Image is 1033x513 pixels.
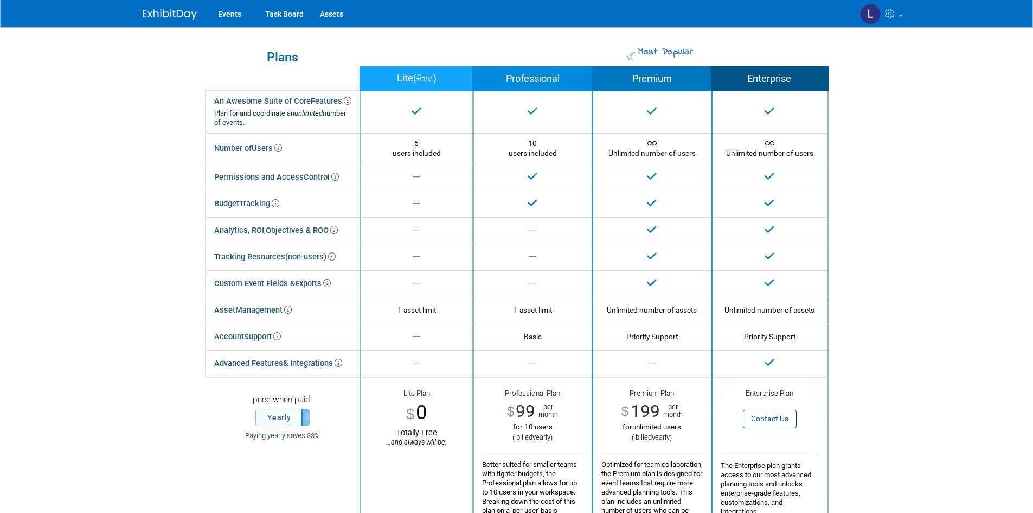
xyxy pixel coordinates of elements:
[406,407,414,421] span: $
[360,67,473,91] th: Lite
[711,67,827,91] th: Enterprise
[482,433,583,442] div: ( billed )
[369,389,464,400] div: Lite Plan
[214,109,351,128] div: Plan for and coordinate an number of events.
[256,409,309,426] label: Yearly
[601,422,703,432] div: unlimited users
[214,432,351,441] div: Paying yearly saves 33%
[369,138,464,159] div: 5 users included
[214,356,342,371] div: Advanced Features
[473,67,592,91] th: Professional
[143,9,197,20] img: ExhibitDay
[239,199,279,208] span: Tracking
[721,389,819,400] div: Enterprise Plan
[601,305,703,315] div: Unlimited number of assets
[721,305,819,315] div: Unlimited number of assets
[304,172,339,182] span: Control
[244,332,281,341] span: Support
[482,389,583,401] div: Professional Plan
[592,67,711,91] th: Premium
[211,51,354,64] div: Plans
[214,96,351,128] div: An Awesome Suite of Core
[214,169,339,185] div: Permissions and Access
[601,389,703,401] div: Premium Plan
[601,433,703,442] div: ( billed )
[726,139,813,157] span: Unlimited number of users
[413,73,416,84] span: (
[652,433,670,441] span: yearly
[621,405,629,419] span: $
[252,143,282,153] span: Users
[214,249,336,265] div: Tracking Resources
[532,433,550,441] span: yearly
[283,358,342,368] span: & Integrations
[433,73,437,84] span: )
[516,401,535,421] span: 99
[214,276,331,292] div: Custom Event Fields &
[416,72,433,86] span: free
[214,141,282,156] div: Number of
[623,423,632,431] span: for
[608,139,696,157] span: Unlimited number of users
[369,438,464,447] div: ...and always will be.
[214,223,338,238] div: Objectives & ROO
[416,401,427,424] span: 0
[631,401,660,421] span: 199
[214,196,279,212] div: Budget
[285,252,336,262] span: (non-users)
[369,305,464,315] div: 1 asset limit
[214,394,351,409] div: price when paid:
[235,305,292,315] span: Management
[369,428,464,447] div: Totally Free
[214,329,281,345] div: Account
[482,138,583,159] div: 10 users included
[482,422,583,432] div: for 10 users
[627,52,635,60] img: Most Popular
[214,225,266,235] span: Analytics, ROI,
[860,4,881,24] img: Lewis Webb
[721,332,819,341] div: Priority Support
[482,305,583,315] div: 1 asset limit
[601,332,703,341] div: Priority Support
[535,403,558,419] span: per month
[743,410,797,428] button: Contact Us
[507,405,515,419] span: $
[214,302,292,318] div: Asset
[637,45,693,59] span: Most Popular
[294,109,323,117] i: unlimited
[295,278,331,288] span: Exports
[660,403,683,419] span: per month
[482,332,583,341] div: Basic
[311,96,351,106] span: Features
